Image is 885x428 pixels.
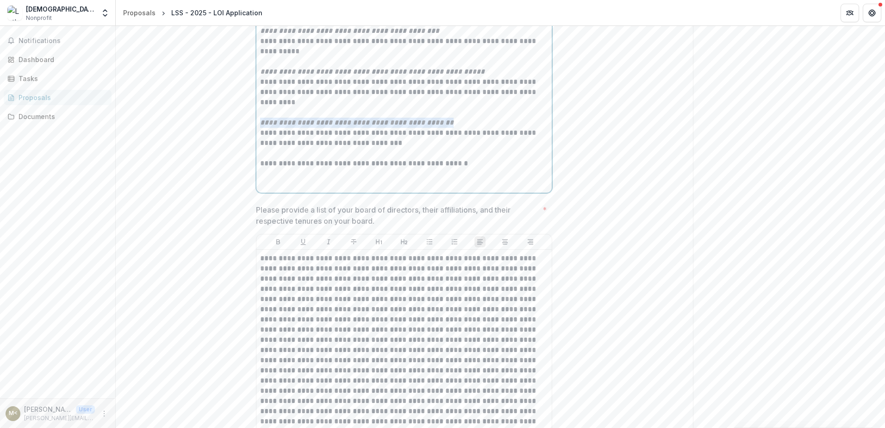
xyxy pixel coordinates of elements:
p: [PERSON_NAME] <[PERSON_NAME][EMAIL_ADDRESS][PERSON_NAME][DOMAIN_NAME]> [24,404,72,414]
span: Nonprofit [26,14,52,22]
button: Align Right [525,236,536,247]
button: Partners [841,4,859,22]
div: Proposals [123,8,156,18]
button: Strike [348,236,359,247]
div: Megan Thienes <megan.thienes@lssmn.org> [9,410,18,416]
div: LSS - 2025 - LOI Application [171,8,262,18]
a: Tasks [4,71,112,86]
button: Ordered List [449,236,460,247]
button: More [99,408,110,419]
div: Proposals [19,93,104,102]
p: Please provide a list of your board of directors, their affiliations, and their respective tenure... [256,204,539,227]
button: Underline [298,236,309,247]
div: [DEMOGRAPHIC_DATA] Social Service of [US_STATE] [26,4,95,14]
span: Notifications [19,37,108,45]
div: Dashboard [19,55,104,64]
a: Proposals [4,90,112,105]
p: User [76,405,95,414]
a: Documents [4,109,112,124]
button: Italicize [323,236,334,247]
button: Get Help [863,4,881,22]
p: [PERSON_NAME][EMAIL_ADDRESS][PERSON_NAME][DOMAIN_NAME] [24,414,95,422]
button: Notifications [4,33,112,48]
img: Lutheran Social Service of Minnesota [7,6,22,20]
button: Bullet List [424,236,435,247]
nav: breadcrumb [119,6,266,19]
div: Tasks [19,74,104,83]
a: Dashboard [4,52,112,67]
button: Align Center [499,236,511,247]
div: Documents [19,112,104,121]
button: Align Left [474,236,486,247]
a: Proposals [119,6,159,19]
button: Heading 1 [374,236,385,247]
button: Heading 2 [399,236,410,247]
button: Bold [273,236,284,247]
button: Open entity switcher [99,4,112,22]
